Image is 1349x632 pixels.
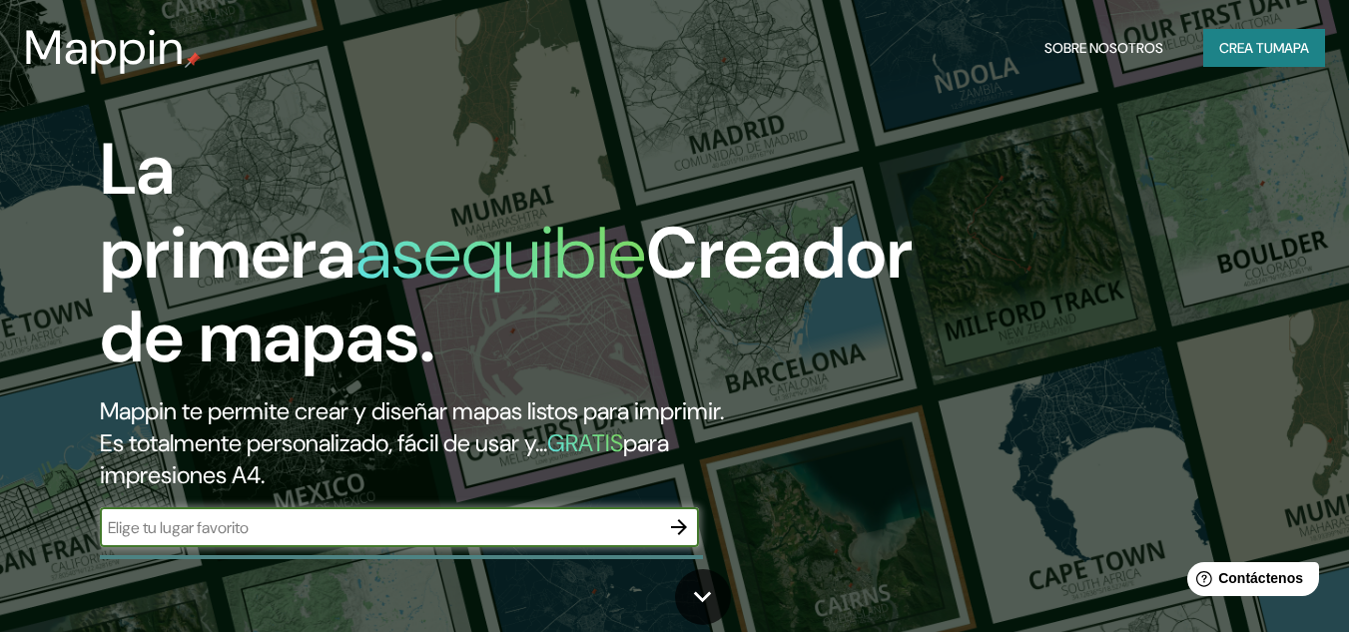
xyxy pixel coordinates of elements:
font: Creador de mapas. [100,207,913,383]
font: asequible [355,207,646,300]
font: Mappin te permite crear y diseñar mapas listos para imprimir. [100,395,724,426]
font: Mappin [24,16,185,79]
iframe: Lanzador de widgets de ayuda [1171,554,1327,610]
button: Sobre nosotros [1036,29,1171,67]
font: para impresiones A4. [100,427,669,490]
font: La primera [100,123,355,300]
font: Es totalmente personalizado, fácil de usar y... [100,427,547,458]
img: pin de mapeo [185,52,201,68]
font: mapa [1273,39,1309,57]
font: Sobre nosotros [1044,39,1163,57]
button: Crea tumapa [1203,29,1325,67]
font: GRATIS [547,427,623,458]
input: Elige tu lugar favorito [100,516,659,539]
font: Crea tu [1219,39,1273,57]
